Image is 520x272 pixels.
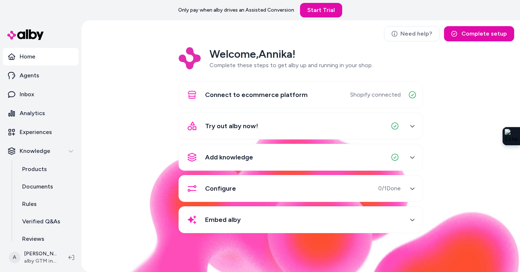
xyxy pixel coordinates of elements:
p: Only pay when alby drives an Assisted Conversion [178,7,294,14]
button: Complete setup [444,26,514,41]
button: Configure0/1Done [183,180,418,197]
span: Add knowledge [205,152,253,162]
button: Embed alby [183,211,418,228]
button: Knowledge [3,142,79,160]
a: Verified Q&As [15,213,79,230]
button: Connect to ecommerce platformShopify connected [183,86,418,103]
span: alby GTM internal [24,257,57,265]
a: Need help? [384,26,440,41]
a: Home [3,48,79,65]
img: alby Bubble [81,120,520,272]
p: Agents [20,71,39,80]
img: Logo [179,47,201,69]
p: Analytics [20,109,45,118]
p: [PERSON_NAME] [24,250,57,257]
img: alby Logo [7,29,44,40]
span: 0 / 1 Done [378,184,401,193]
span: Configure [205,183,236,194]
button: Try out alby now! [183,117,418,135]
button: Add knowledge [183,149,418,166]
a: Analytics [3,105,79,122]
p: Experiences [20,128,52,137]
span: Embed alby [205,215,241,225]
a: Rules [15,195,79,213]
a: Products [15,161,79,178]
a: Experiences [3,123,79,141]
p: Products [22,165,47,174]
span: Connect to ecommerce platform [205,90,308,100]
a: Documents [15,178,79,195]
h2: Welcome, Annika ! [209,47,373,61]
span: Try out alby now! [205,121,258,131]
button: A[PERSON_NAME]alby GTM internal [4,246,63,269]
p: Inbox [20,90,34,99]
span: Complete these steps to get alby up and running in your shop. [209,62,373,69]
span: A [9,252,20,263]
p: Reviews [22,235,44,243]
a: Agents [3,67,79,84]
p: Documents [22,182,53,191]
span: Shopify connected [350,90,401,99]
p: Knowledge [20,147,50,155]
img: Extension Icon [505,129,518,143]
a: Inbox [3,86,79,103]
p: Rules [22,200,37,208]
a: Start Trial [300,3,342,17]
a: Reviews [15,230,79,248]
p: Verified Q&As [22,217,60,226]
p: Home [20,52,35,61]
